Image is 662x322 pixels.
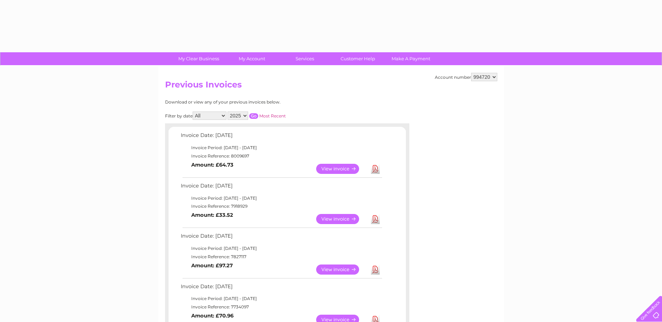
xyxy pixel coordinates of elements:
[191,212,233,218] b: Amount: £33.52
[223,52,281,65] a: My Account
[179,303,383,311] td: Invoice Reference: 7734097
[191,162,233,168] b: Amount: £64.73
[179,144,383,152] td: Invoice Period: [DATE] - [DATE]
[165,112,348,120] div: Filter by date
[259,113,286,118] a: Most Recent
[371,264,380,275] a: Download
[179,152,383,160] td: Invoice Reference: 8009697
[316,164,367,174] a: View
[179,231,383,244] td: Invoice Date: [DATE]
[179,131,383,144] td: Invoice Date: [DATE]
[179,181,383,194] td: Invoice Date: [DATE]
[316,214,367,224] a: View
[179,202,383,210] td: Invoice Reference: 7918929
[316,264,367,275] a: View
[170,52,228,65] a: My Clear Business
[191,313,233,319] b: Amount: £70.96
[371,214,380,224] a: Download
[191,262,233,269] b: Amount: £97.27
[329,52,387,65] a: Customer Help
[435,73,497,81] div: Account number
[179,253,383,261] td: Invoice Reference: 7827117
[179,194,383,202] td: Invoice Period: [DATE] - [DATE]
[179,282,383,295] td: Invoice Date: [DATE]
[165,100,348,105] div: Download or view any of your previous invoices below.
[382,52,440,65] a: Make A Payment
[179,244,383,253] td: Invoice Period: [DATE] - [DATE]
[179,294,383,303] td: Invoice Period: [DATE] - [DATE]
[371,164,380,174] a: Download
[165,80,497,93] h2: Previous Invoices
[276,52,334,65] a: Services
